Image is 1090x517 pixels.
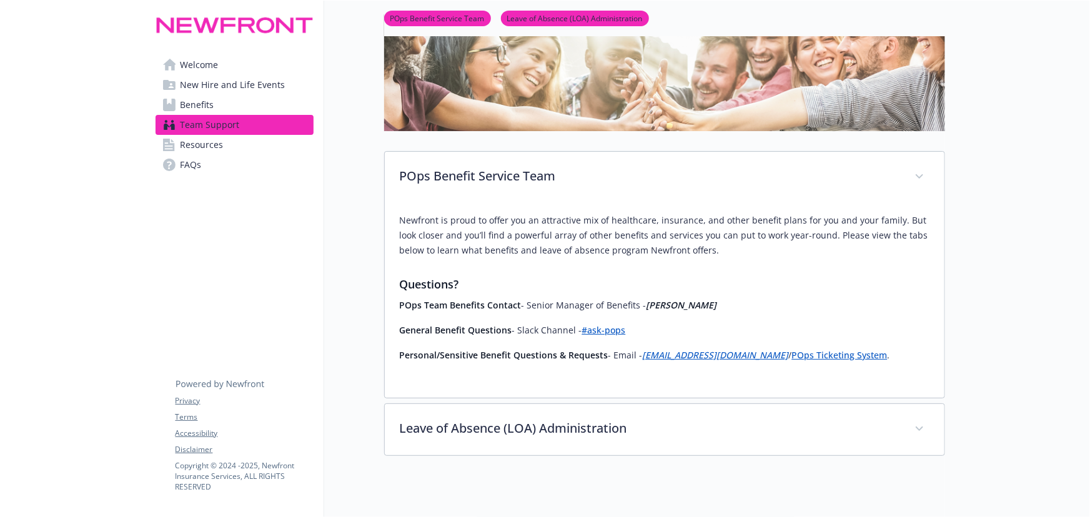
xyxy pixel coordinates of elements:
span: Resources [181,135,224,155]
div: POps Benefit Service Team [385,203,944,398]
a: #ask-pops [582,324,626,336]
strong: [PERSON_NAME] [647,299,717,311]
a: POps Benefit Service Team [384,12,491,24]
a: FAQs [156,155,314,175]
a: Privacy [176,395,313,406]
span: Benefits [181,95,214,115]
span: New Hire and Life Events [181,75,285,95]
a: Welcome [156,55,314,75]
strong: Personal/Sensitive Benefit Questions & Requests [400,349,608,361]
a: Accessibility [176,428,313,439]
a: Resources [156,135,314,155]
span: FAQs [181,155,202,175]
a: Leave of Absence (LOA) Administration [501,12,649,24]
span: Welcome [181,55,219,75]
a: [EMAIL_ADDRESS][DOMAIN_NAME] [643,349,789,361]
img: team support page banner [384,14,945,131]
a: POps Ticketing System [792,349,888,361]
a: Team Support [156,115,314,135]
a: Disclaimer [176,444,313,455]
a: Benefits [156,95,314,115]
p: - Email - / . [400,348,929,363]
strong: POps Team Benefits Contact [400,299,522,311]
a: New Hire and Life Events [156,75,314,95]
div: POps Benefit Service Team [385,152,944,203]
a: Terms [176,411,313,423]
p: Leave of Absence (LOA) Administration [400,419,899,438]
p: Copyright © 2024 - 2025 , Newfront Insurance Services, ALL RIGHTS RESERVED [176,460,313,492]
p: POps Benefit Service Team [400,167,899,185]
h3: Questions? [400,275,929,293]
span: Team Support [181,115,240,135]
p: Newfront is proud to offer you an attractive mix of healthcare, insurance, and other benefit plan... [400,213,929,258]
strong: General Benefit Questions [400,324,512,336]
p: - Slack Channel - [400,323,929,338]
p: - Senior Manager of Benefits - [400,298,929,313]
div: Leave of Absence (LOA) Administration [385,404,944,455]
